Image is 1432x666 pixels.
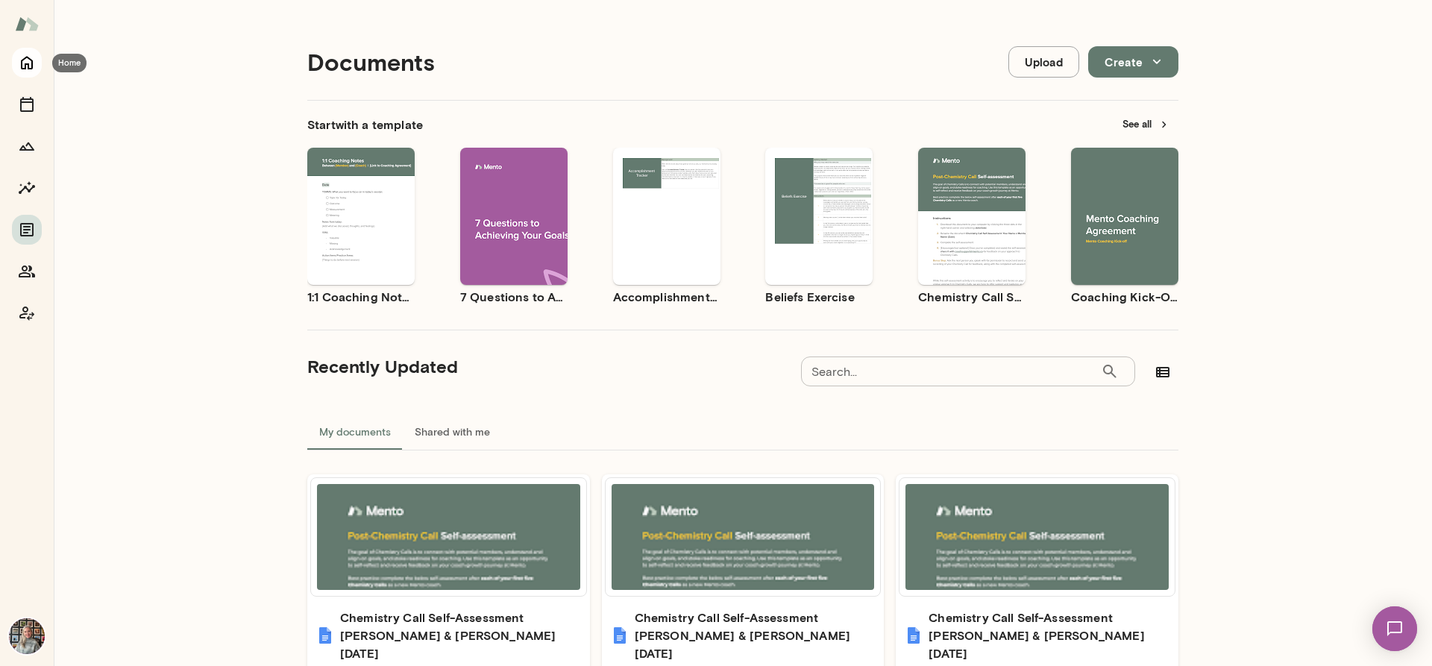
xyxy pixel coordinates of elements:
[316,626,334,644] img: Chemistry Call Self-Assessment Tricia Maggio & Tony Peck 4.1.25
[1088,46,1178,78] button: Create
[613,288,720,306] h6: Accomplishment Tracker
[12,131,42,161] button: Growth Plan
[765,288,873,306] h6: Beliefs Exercise
[918,288,1026,306] h6: Chemistry Call Self-Assessment [Coaches only]
[635,609,876,662] h6: Chemistry Call Self-Assessment [PERSON_NAME] & [PERSON_NAME] [DATE]
[52,54,87,72] div: Home
[12,298,42,328] button: Coach app
[1114,113,1178,136] button: See all
[12,173,42,203] button: Insights
[307,414,1178,450] div: documents tabs
[15,10,39,38] img: Mento
[307,354,458,378] h5: Recently Updated
[307,288,415,306] h6: 1:1 Coaching Notes
[12,257,42,286] button: Members
[12,48,42,78] button: Home
[340,609,581,662] h6: Chemistry Call Self-Assessment [PERSON_NAME] & [PERSON_NAME] [DATE]
[12,215,42,245] button: Documents
[1071,288,1178,306] h6: Coaching Kick-Off | Coaching Agreement
[460,288,568,306] h6: 7 Questions to Achieving Your Goals
[611,626,629,644] img: Chemistry Call Self-Assessment Tricia Maggio & Sandra Jirous 4.21.25
[307,48,435,76] h4: Documents
[9,618,45,654] img: Tricia Maggio
[1008,46,1079,78] button: Upload
[403,414,502,450] button: Shared with me
[929,609,1169,662] h6: Chemistry Call Self-Assessment [PERSON_NAME] & [PERSON_NAME] [DATE]
[307,414,403,450] button: My documents
[905,626,923,644] img: Chemistry Call Self-Assessment Tricia Maggio & Sylvia Beaulieu 4.17.25
[307,116,423,133] h6: Start with a template
[12,89,42,119] button: Sessions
